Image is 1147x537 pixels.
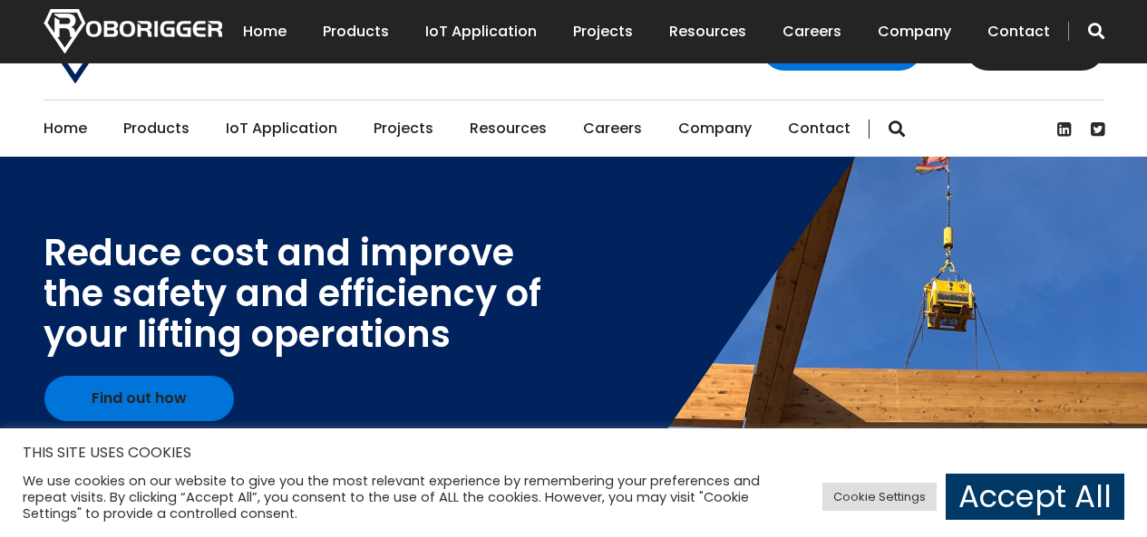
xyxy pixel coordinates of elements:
[878,4,951,60] a: Company
[987,4,1050,60] a: Contact
[946,474,1124,520] a: Accept All
[123,101,190,157] a: Products
[583,101,642,157] a: Careers
[573,4,633,60] a: Projects
[243,4,287,60] a: Home
[323,4,389,60] a: Products
[788,101,851,157] a: Contact
[226,101,337,157] a: IoT Application
[23,441,1124,465] h5: THIS SITE USES COOKIES
[374,101,433,157] a: Projects
[678,101,752,157] a: Company
[44,376,234,421] a: Find out how
[44,233,541,355] div: Reduce cost and improve the safety and efficiency of your lifting operations
[425,4,537,60] a: IoT Application
[44,9,222,53] img: Nortech
[23,473,794,522] div: We use cookies on our website to give you the most relevant experience by remembering your prefer...
[822,483,937,511] a: Cookie Settings
[782,4,841,60] a: Careers
[470,101,547,157] a: Resources
[669,4,746,60] a: Resources
[44,101,87,157] a: Home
